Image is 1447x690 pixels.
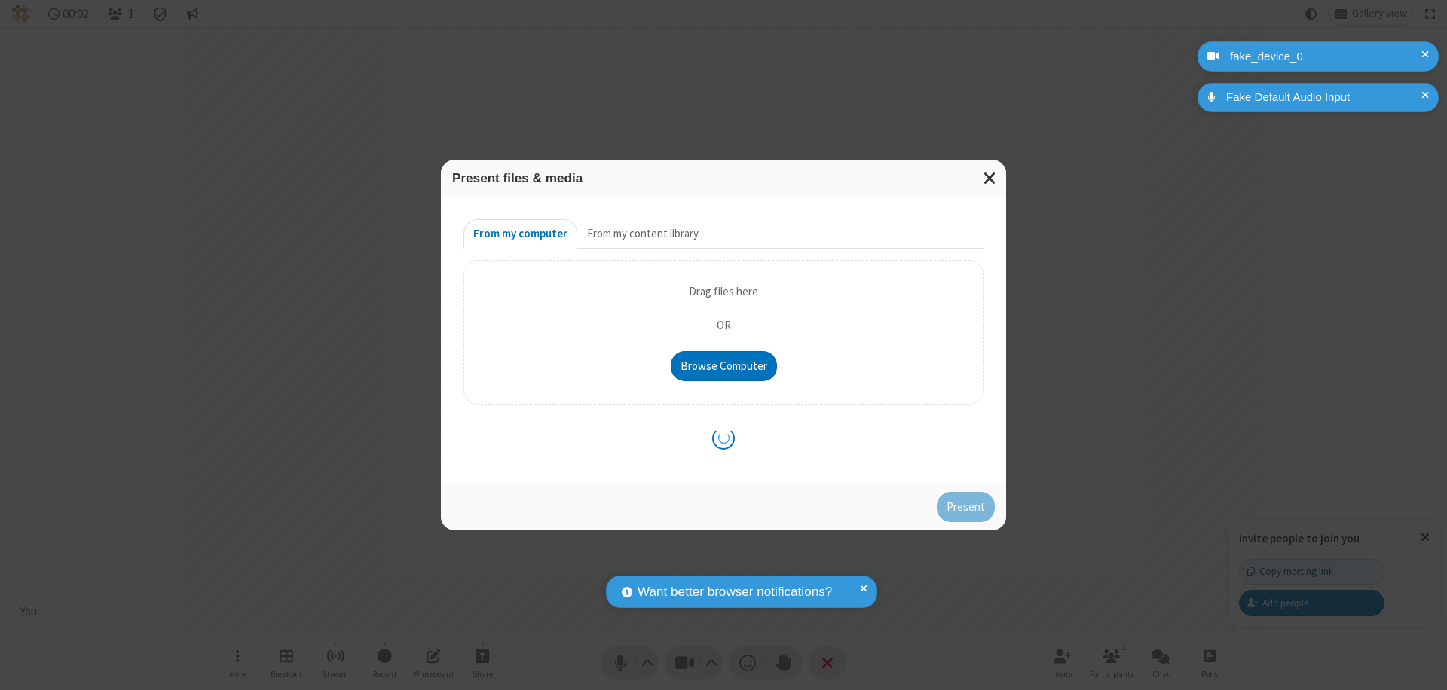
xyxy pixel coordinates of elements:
[638,582,832,602] span: Want better browser notifications?
[463,219,577,249] button: From my computer
[463,260,984,405] div: Upload Background
[671,351,777,381] button: Browse Computer
[452,171,995,185] h3: Present files & media
[974,160,1006,197] button: Close modal
[1221,89,1427,106] div: Fake Default Audio Input
[1225,48,1427,66] div: fake_device_0
[937,492,995,522] button: Present
[577,219,708,249] button: From my content library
